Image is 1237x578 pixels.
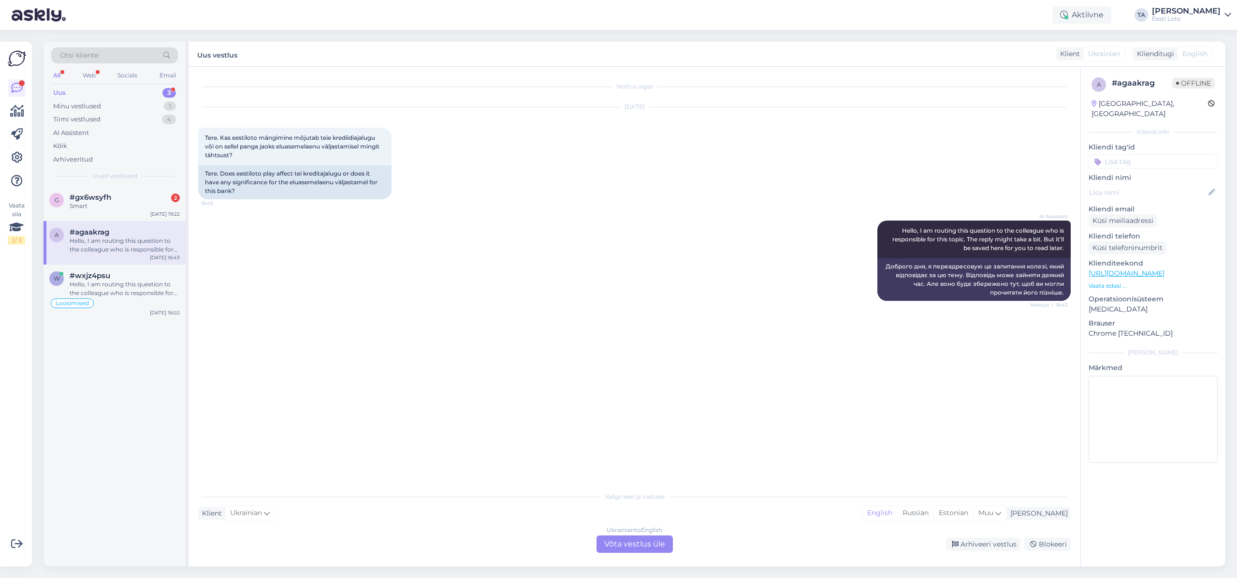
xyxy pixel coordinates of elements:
span: Loosimised [56,300,89,306]
span: Ukrainian [230,508,262,519]
span: English [1182,49,1208,59]
span: Ukrainian [1088,49,1120,59]
div: Valige keel ja vastake [198,492,1071,501]
div: 1 [164,102,176,111]
div: [PERSON_NAME] [1152,7,1221,15]
span: a [55,231,59,238]
div: Russian [897,506,933,520]
div: Ukrainian to English [607,526,662,534]
div: Kliendi info [1089,128,1218,136]
p: Klienditeekond [1089,258,1218,268]
div: Tiimi vestlused [53,115,101,124]
div: Võta vestlus üle [597,535,673,553]
span: Offline [1172,78,1215,89]
div: Eesti Loto [1152,15,1221,23]
div: Web [81,69,98,82]
div: Hello, I am routing this question to the colleague who is responsible for this topic. The reply m... [70,237,180,254]
label: Uus vestlus [197,47,237,60]
p: Chrome [TECHNICAL_ID] [1089,328,1218,339]
div: Kõik [53,141,67,151]
div: 4 [162,115,176,124]
div: Arhiveeritud [53,155,93,164]
div: 2 / 3 [8,236,25,245]
a: [URL][DOMAIN_NAME] [1089,269,1164,278]
div: Aktiivne [1052,6,1111,24]
div: Minu vestlused [53,102,101,111]
span: #wxjz4psu [70,271,110,280]
div: Uus [53,88,66,98]
div: TA [1135,8,1148,22]
a: [PERSON_NAME]Eesti Loto [1152,7,1231,23]
div: AI Assistent [53,128,89,138]
div: [PERSON_NAME] [1006,508,1068,519]
div: Estonian [933,506,973,520]
span: Otsi kliente [60,50,99,60]
div: 2 [171,193,180,202]
div: [PERSON_NAME] [1089,348,1218,357]
input: Lisa tag [1089,154,1218,169]
div: Küsi meiliaadressi [1089,214,1157,227]
div: Hello, I am routing this question to the colleague who is responsible for this topic. The reply m... [70,280,180,297]
span: g [55,196,59,204]
div: [DATE] [198,103,1071,111]
input: Lisa nimi [1089,187,1207,198]
div: Tere. Does eestiloto play affect tei kreditajalugu or does it have any significance for the eluas... [198,165,392,199]
span: a [1097,81,1101,88]
span: AI Assistent [1032,213,1068,220]
div: # agaakrag [1112,77,1172,89]
div: Доброго дня, я переадресовую це запитання колезі, який відповідає за цю тему. Відповідь може зайн... [877,258,1071,301]
p: Märkmed [1089,363,1218,373]
div: Klient [198,508,222,519]
div: Vestlus algas [198,82,1071,91]
div: [DATE] 19:22 [150,210,180,218]
div: Socials [116,69,139,82]
span: #gx6wsyfh [70,193,111,202]
p: Brauser [1089,318,1218,328]
div: Klient [1056,49,1080,59]
p: Kliendi email [1089,204,1218,214]
p: Operatsioonisüsteem [1089,294,1218,304]
span: Tere. Kas eestiloto mängimine mõjutab teie krediidiajalugu või on sellel panga jaoks eluasemelaen... [205,134,381,159]
p: Vaata edasi ... [1089,282,1218,290]
span: Hello, I am routing this question to the colleague who is responsible for this topic. The reply m... [892,227,1065,252]
p: Kliendi telefon [1089,231,1218,241]
div: Arhiveeri vestlus [946,538,1020,551]
span: 16:43 [201,200,237,207]
div: [GEOGRAPHIC_DATA], [GEOGRAPHIC_DATA] [1091,99,1208,119]
div: Vaata siia [8,201,25,245]
span: Uued vestlused [92,172,137,180]
div: [DATE] 16:02 [150,309,180,316]
div: Klienditugi [1133,49,1174,59]
div: All [51,69,62,82]
span: w [54,275,60,282]
div: Küsi telefoninumbrit [1089,241,1166,254]
div: Blokeeri [1024,538,1071,551]
div: [DATE] 16:43 [150,254,180,261]
p: [MEDICAL_DATA] [1089,304,1218,314]
span: Nähtud ✓ 16:43 [1030,301,1068,309]
span: Muu [978,508,993,517]
div: Smart [70,202,180,210]
div: Email [158,69,178,82]
p: Kliendi tag'id [1089,142,1218,152]
div: 3 [162,88,176,98]
span: #agaakrag [70,228,109,237]
div: English [862,506,897,520]
p: Kliendi nimi [1089,173,1218,183]
img: Askly Logo [8,49,26,68]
